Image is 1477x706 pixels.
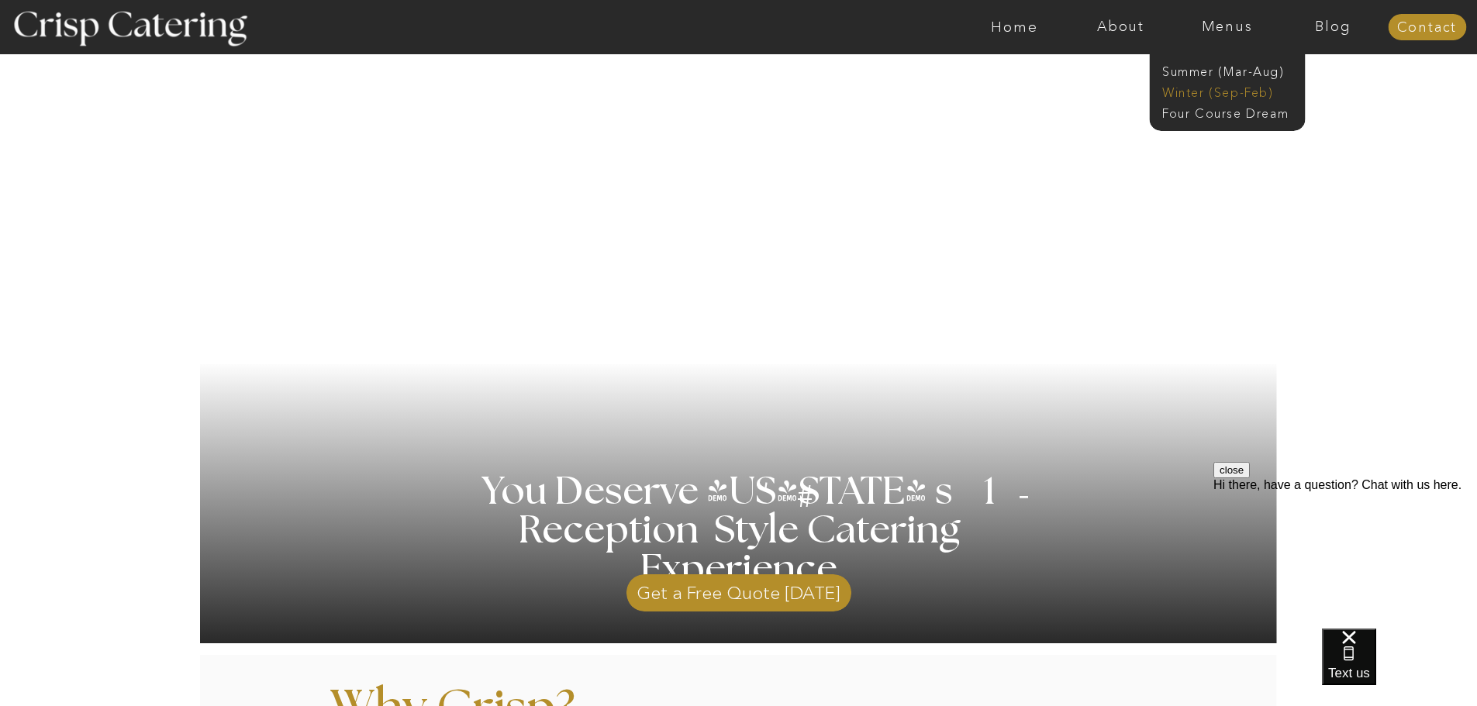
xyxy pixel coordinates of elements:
h3: ' [989,455,1034,543]
a: About [1068,19,1174,35]
a: Menus [1174,19,1280,35]
a: Summer (Mar-Aug) [1162,63,1301,77]
h3: # [763,481,851,526]
h3: ' [734,474,798,512]
iframe: podium webchat widget prompt [1213,462,1477,648]
a: Four Course Dream [1162,105,1301,119]
a: Contact [1388,20,1466,36]
h1: You Deserve [US_STATE] s 1 Reception Style Catering Experience [428,473,1051,589]
a: Get a Free Quote [DATE] [626,567,851,611]
a: Blog [1280,19,1386,35]
a: Home [961,19,1068,35]
a: Winter (Sep-Feb) [1162,84,1289,98]
iframe: podium webchat widget bubble [1322,629,1477,706]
